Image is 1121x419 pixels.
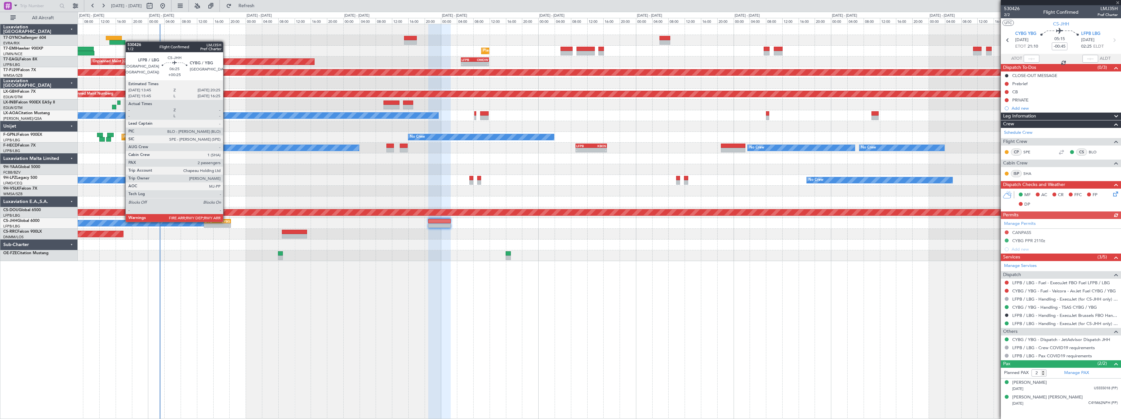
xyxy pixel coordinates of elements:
[734,18,750,24] div: 00:00
[3,230,42,234] a: CS-RRCFalcon 900LX
[246,18,262,24] div: 00:00
[376,18,392,24] div: 08:00
[1015,31,1036,37] span: CYBG YBG
[223,1,262,11] button: Refresh
[204,224,218,227] div: -
[1093,192,1097,198] span: FP
[1004,5,1020,12] span: 530426
[1064,370,1089,376] a: Manage PAX
[1076,148,1087,156] div: CS
[1024,201,1030,208] span: DP
[213,18,230,24] div: 16:00
[1003,113,1036,120] span: Leg Information
[344,13,369,19] div: [DATE] - [DATE]
[1097,64,1107,71] span: (0/3)
[1012,380,1047,386] div: [PERSON_NAME]
[392,18,408,24] div: 12:00
[539,13,564,19] div: [DATE] - [DATE]
[1054,36,1065,42] span: 05:15
[7,13,71,23] button: All Aircraft
[1041,192,1047,198] span: AC
[1100,55,1111,62] span: ALDT
[457,18,473,24] div: 04:00
[3,181,22,186] a: LFMD/CEQ
[576,144,591,148] div: LFPB
[668,18,685,24] div: 08:00
[3,219,40,223] a: CS-JHHGlobal 6000
[1012,401,1023,406] span: [DATE]
[1003,120,1014,128] span: Crew
[3,57,37,61] a: T7-EAGLFalcon 8X
[3,105,23,110] a: EDLW/DTM
[3,176,16,180] span: 9H-LPZ
[3,165,40,169] a: 9H-YAAGlobal 5000
[3,90,18,94] span: LX-GBH
[636,18,652,24] div: 00:00
[620,18,636,24] div: 20:00
[229,18,246,24] div: 20:00
[1097,254,1107,260] span: (3/5)
[749,143,764,153] div: No Crew
[1003,360,1010,368] span: Pax
[1074,192,1082,198] span: FFC
[1003,64,1036,71] span: Dispatch To-Dos
[1011,55,1022,62] span: ATOT
[1003,181,1065,189] span: Dispatch Checks and Weather
[262,18,278,24] div: 04:00
[717,18,734,24] div: 20:00
[1003,271,1021,279] span: Dispatch
[1053,21,1069,27] span: CS-JHH
[1012,89,1018,95] div: CB
[204,219,218,223] div: LFPB
[3,224,20,229] a: LFPB/LBG
[587,18,604,24] div: 12:00
[1093,43,1104,50] span: ELDT
[408,18,425,24] div: 16:00
[1003,160,1028,167] span: Cabin Crew
[3,57,19,61] span: T7-EAGL
[799,18,815,24] div: 16:00
[1089,149,1103,155] a: BLO
[247,13,272,19] div: [DATE] - [DATE]
[1012,288,1116,294] a: CYBG / YBG - Fuel - Valcora - AvJet Fuel CYBG / YBG
[522,18,538,24] div: 20:00
[151,148,170,152] div: -
[360,18,376,24] div: 04:00
[3,47,43,51] a: T7-EMIHawker 900XP
[410,132,425,142] div: No Crew
[441,18,457,24] div: 00:00
[473,18,490,24] div: 08:00
[3,133,42,137] a: F-GPNJFalcon 900EX
[425,18,441,24] div: 20:00
[1058,192,1064,198] span: CR
[1043,9,1079,16] div: Flight Confirmed
[1004,12,1020,18] span: 2/2
[1002,20,1014,26] button: UTC
[181,18,197,24] div: 08:00
[1012,73,1057,78] div: CLOSE-OUT MESSAGE
[233,4,260,8] span: Refresh
[3,165,18,169] span: 9H-YAA
[735,13,760,19] div: [DATE] - [DATE]
[99,18,116,24] div: 12:00
[603,18,620,24] div: 16:00
[896,18,912,24] div: 16:00
[116,18,132,24] div: 16:00
[3,192,23,196] a: WMSA/SZB
[1024,192,1031,198] span: MF
[782,18,799,24] div: 12:00
[149,13,174,19] div: [DATE] - [DATE]
[929,18,945,24] div: 00:00
[1003,328,1017,335] span: Others
[311,18,327,24] div: 16:00
[3,251,49,255] a: OE-FZECitation Mustang
[182,143,285,153] div: Planned Maint [GEOGRAPHIC_DATA] ([GEOGRAPHIC_DATA])
[3,187,19,191] span: 9H-VSLK
[3,73,23,78] a: WMSA/SZB
[1015,43,1026,50] span: ETOT
[123,132,192,142] div: AOG Maint Paris ([GEOGRAPHIC_DATA])
[1012,353,1092,359] a: LFPB / LBG - Pax COVID19 requirements
[1023,149,1038,155] a: SPE
[506,18,522,24] div: 16:00
[832,13,857,19] div: [DATE] - [DATE]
